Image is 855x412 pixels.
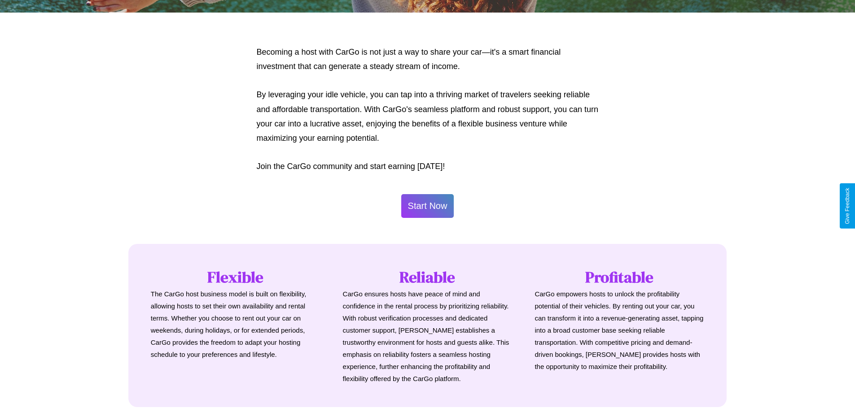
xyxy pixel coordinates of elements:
div: Give Feedback [844,188,851,224]
h1: Profitable [535,266,704,288]
h1: Reliable [343,266,513,288]
p: CarGo ensures hosts have peace of mind and confidence in the rental process by prioritizing relia... [343,288,513,385]
p: The CarGo host business model is built on flexibility, allowing hosts to set their own availabili... [151,288,320,360]
h1: Flexible [151,266,320,288]
button: Start Now [401,194,454,218]
p: CarGo empowers hosts to unlock the profitability potential of their vehicles. By renting out your... [535,288,704,373]
p: Becoming a host with CarGo is not just a way to share your car—it's a smart financial investment ... [257,45,599,74]
p: By leveraging your idle vehicle, you can tap into a thriving market of travelers seeking reliable... [257,87,599,146]
p: Join the CarGo community and start earning [DATE]! [257,159,599,173]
